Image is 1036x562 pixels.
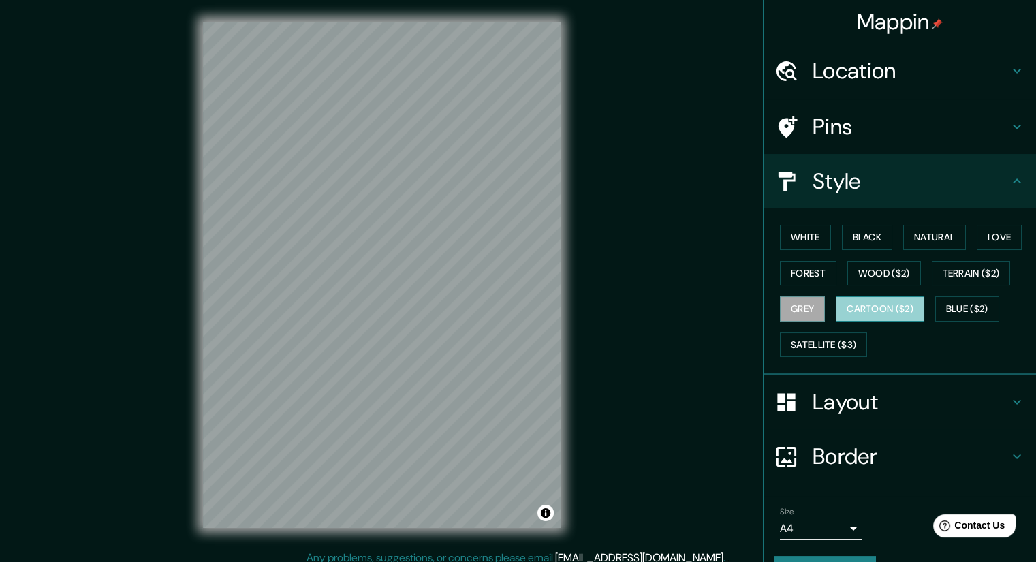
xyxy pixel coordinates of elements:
div: Style [764,154,1036,208]
button: Black [842,225,893,250]
div: Location [764,44,1036,98]
button: Blue ($2) [935,296,999,322]
button: Forest [780,261,836,286]
button: Satellite ($3) [780,332,867,358]
button: Cartoon ($2) [836,296,924,322]
label: Size [780,506,794,518]
h4: Layout [813,388,1009,416]
button: White [780,225,831,250]
h4: Style [813,168,1009,195]
button: Terrain ($2) [932,261,1011,286]
button: Wood ($2) [847,261,921,286]
div: Layout [764,375,1036,429]
button: Toggle attribution [537,505,554,521]
button: Love [977,225,1022,250]
h4: Location [813,57,1009,84]
h4: Border [813,443,1009,470]
button: Natural [903,225,966,250]
div: Border [764,429,1036,484]
button: Grey [780,296,825,322]
div: A4 [780,518,862,540]
h4: Mappin [857,8,943,35]
div: Pins [764,99,1036,154]
canvas: Map [203,22,561,528]
iframe: Help widget launcher [915,509,1021,547]
img: pin-icon.png [932,18,943,29]
h4: Pins [813,113,1009,140]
